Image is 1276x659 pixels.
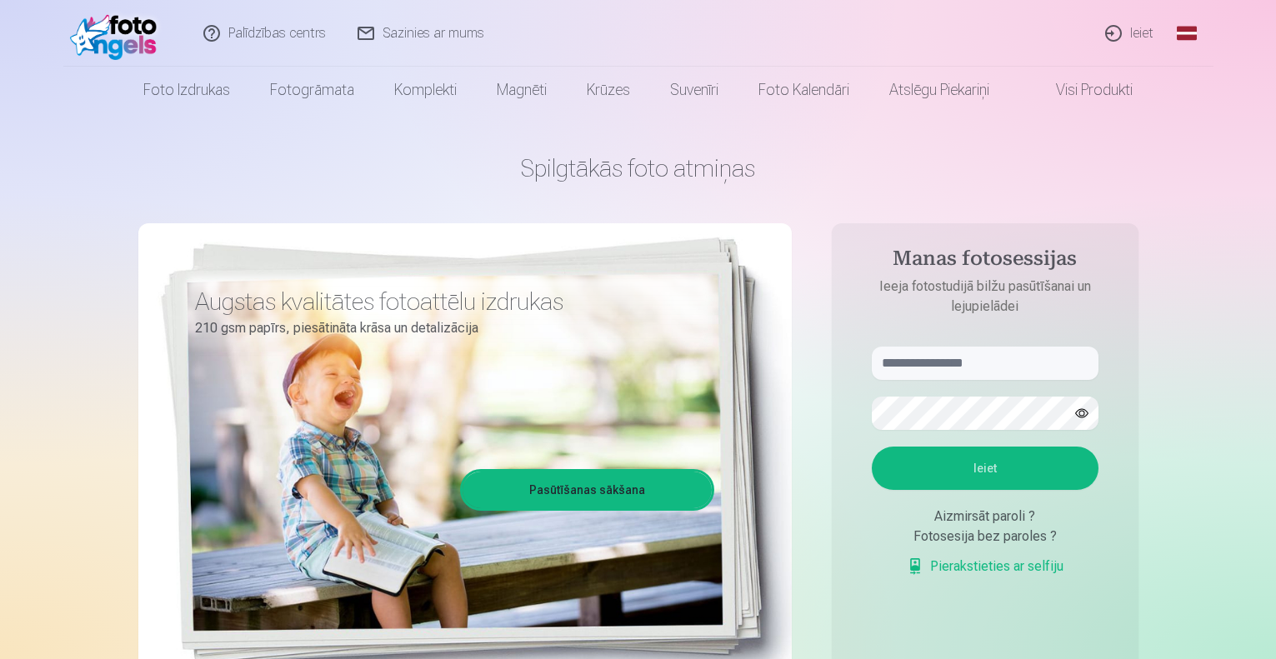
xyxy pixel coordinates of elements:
a: Komplekti [374,67,477,113]
a: Atslēgu piekariņi [869,67,1009,113]
h4: Manas fotosessijas [855,247,1115,277]
div: Fotosesija bez paroles ? [872,527,1098,547]
h3: Augstas kvalitātes fotoattēlu izdrukas [195,287,702,317]
a: Fotogrāmata [250,67,374,113]
div: Aizmirsāt paroli ? [872,507,1098,527]
a: Foto kalendāri [738,67,869,113]
a: Magnēti [477,67,567,113]
button: Ieiet [872,447,1098,490]
p: Ieeja fotostudijā bilžu pasūtīšanai un lejupielādei [855,277,1115,317]
img: /fa1 [70,7,166,60]
a: Foto izdrukas [123,67,250,113]
h1: Spilgtākās foto atmiņas [138,153,1138,183]
p: 210 gsm papīrs, piesātināta krāsa un detalizācija [195,317,702,340]
a: Pasūtīšanas sākšana [463,472,712,508]
a: Pierakstieties ar selfiju [907,557,1063,577]
a: Suvenīri [650,67,738,113]
a: Visi produkti [1009,67,1153,113]
a: Krūzes [567,67,650,113]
